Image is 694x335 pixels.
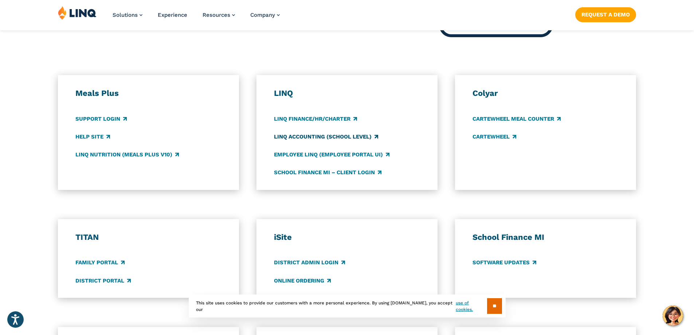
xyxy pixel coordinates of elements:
[575,7,636,22] a: Request a Demo
[113,6,280,30] nav: Primary Navigation
[250,12,280,18] a: Company
[250,12,275,18] span: Company
[274,88,420,98] h3: LINQ
[158,12,187,18] a: Experience
[456,300,487,313] a: use of cookies.
[473,232,619,242] h3: School Finance MI
[75,259,125,267] a: Family Portal
[274,133,378,141] a: LINQ Accounting (school level)
[274,232,420,242] h3: iSite
[75,232,222,242] h3: TITAN
[473,259,536,267] a: Software Updates
[203,12,235,18] a: Resources
[189,295,506,318] div: This site uses cookies to provide our customers with a more personal experience. By using [DOMAIN...
[274,151,389,159] a: Employee LINQ (Employee Portal UI)
[274,115,357,123] a: LINQ Finance/HR/Charter
[203,12,230,18] span: Resources
[575,6,636,22] nav: Button Navigation
[58,6,97,20] img: LINQ | K‑12 Software
[663,305,683,326] button: Hello, have a question? Let’s chat.
[75,151,179,159] a: LINQ Nutrition (Meals Plus v10)
[274,168,381,176] a: School Finance MI – Client Login
[473,133,516,141] a: CARTEWHEEL
[473,88,619,98] h3: Colyar
[113,12,138,18] span: Solutions
[274,277,331,285] a: Online Ordering
[473,115,561,123] a: CARTEWHEEL Meal Counter
[75,88,222,98] h3: Meals Plus
[274,259,345,267] a: District Admin Login
[113,12,142,18] a: Solutions
[75,277,131,285] a: District Portal
[75,115,127,123] a: Support Login
[75,133,110,141] a: Help Site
